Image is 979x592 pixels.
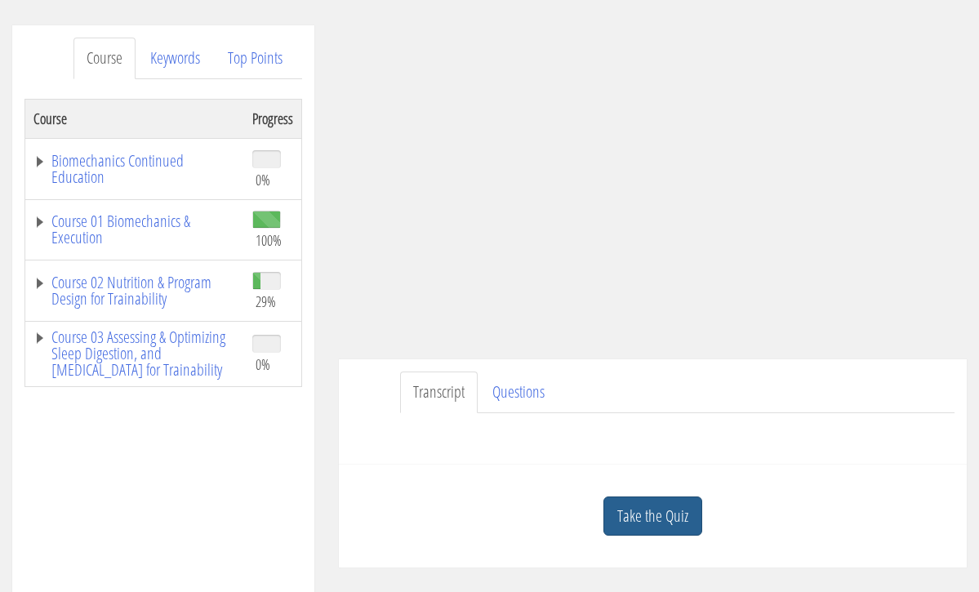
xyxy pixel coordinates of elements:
[215,38,296,79] a: Top Points
[244,99,302,138] th: Progress
[33,153,236,185] a: Biomechanics Continued Education
[256,292,276,310] span: 29%
[33,274,236,307] a: Course 02 Nutrition & Program Design for Trainability
[137,38,213,79] a: Keywords
[25,99,244,138] th: Course
[73,38,136,79] a: Course
[400,372,478,413] a: Transcript
[33,213,236,246] a: Course 01 Biomechanics & Execution
[603,496,702,536] a: Take the Quiz
[33,329,236,378] a: Course 03 Assessing & Optimizing Sleep Digestion, and [MEDICAL_DATA] for Trainability
[479,372,558,413] a: Questions
[256,231,282,249] span: 100%
[256,171,270,189] span: 0%
[256,355,270,373] span: 0%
